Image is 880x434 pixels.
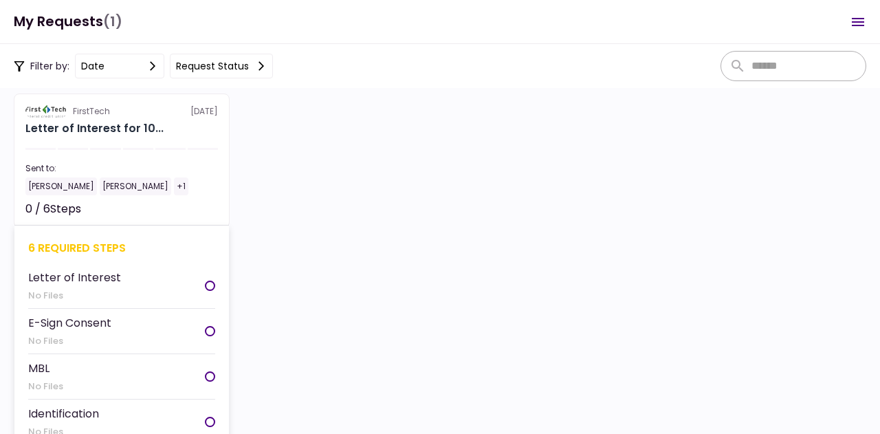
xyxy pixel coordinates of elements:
[25,177,97,195] div: [PERSON_NAME]
[841,6,874,39] button: Open menu
[28,239,215,257] div: 6 required steps
[28,360,63,377] div: MBL
[25,105,67,118] img: Partner logo
[73,105,110,118] div: FirstTech
[156,201,218,217] div: Not started
[28,405,99,422] div: Identification
[28,289,121,303] div: No Files
[25,162,218,175] div: Sent to:
[103,8,122,36] span: (1)
[28,269,121,286] div: Letter of Interest
[14,8,122,36] h1: My Requests
[25,201,81,217] div: 0 / 6 Steps
[170,54,273,78] button: Request status
[81,58,104,74] div: date
[28,380,63,393] div: No Files
[25,120,164,137] div: Letter of Interest for 1010 BRONSON ST LLC 1010 Bronson Street
[28,314,111,332] div: E-Sign Consent
[174,177,188,195] div: +1
[75,54,164,78] button: date
[14,54,273,78] div: Filter by:
[100,177,171,195] div: [PERSON_NAME]
[28,334,111,348] div: No Files
[25,105,218,118] div: [DATE]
